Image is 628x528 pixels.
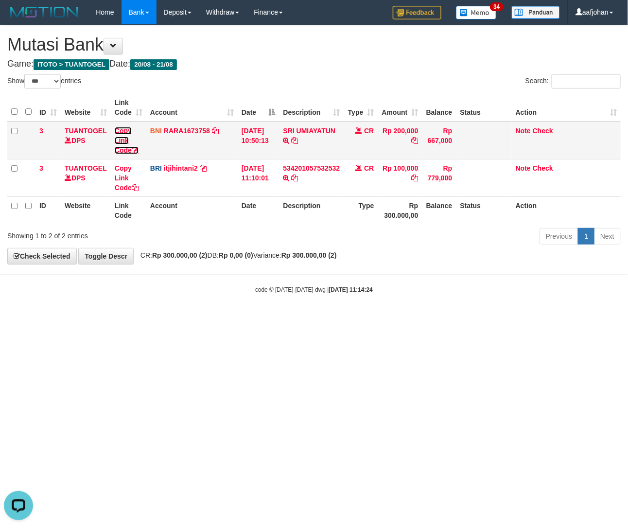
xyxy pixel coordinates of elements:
th: Description [279,196,344,224]
a: Check [533,127,553,135]
th: Website: activate to sort column ascending [61,94,111,122]
label: Show entries [7,74,81,88]
td: Rp 200,000 [378,122,422,159]
strong: [DATE] 11:14:24 [329,286,373,293]
td: DPS [61,159,111,196]
th: Type [344,196,378,224]
th: Amount: activate to sort column ascending [378,94,422,122]
input: Search: [552,74,621,88]
span: 20/08 - 21/08 [130,59,177,70]
td: Rp 667,000 [422,122,456,159]
img: Feedback.jpg [393,6,441,19]
span: 3 [39,164,43,172]
a: itjihintani2 [164,164,198,172]
a: Note [516,164,531,172]
th: Link Code: activate to sort column ascending [111,94,146,122]
td: [DATE] 10:50:13 [238,122,279,159]
th: ID [35,196,61,224]
th: Date [238,196,279,224]
td: Rp 779,000 [422,159,456,196]
th: Status [456,94,512,122]
th: Balance [422,94,456,122]
select: Showentries [24,74,61,88]
th: Description: activate to sort column ascending [279,94,344,122]
a: Check [533,164,553,172]
a: 1 [578,228,594,245]
a: Copy itjihintani2 to clipboard [200,164,207,172]
th: Account: activate to sort column ascending [146,94,238,122]
span: CR [364,164,374,172]
a: SRI UMIAYATUN [283,127,336,135]
a: Toggle Descr [78,248,134,264]
th: Rp 300.000,00 [378,196,422,224]
td: DPS [61,122,111,159]
a: Copy RARA1673758 to clipboard [212,127,219,135]
img: MOTION_logo.png [7,5,81,19]
button: Open LiveChat chat widget [4,4,33,33]
th: Type: activate to sort column ascending [344,94,378,122]
a: Copy Rp 100,000 to clipboard [412,174,419,182]
a: Check Selected [7,248,77,264]
td: Rp 100,000 [378,159,422,196]
h1: Mutasi Bank [7,35,621,54]
a: Copy 534201057532532 to clipboard [291,174,298,182]
a: TUANTOGEL [65,164,107,172]
th: ID: activate to sort column ascending [35,94,61,122]
span: CR [364,127,374,135]
img: panduan.png [511,6,560,19]
a: Copy Link Code [115,164,139,192]
th: Account [146,196,238,224]
th: Action: activate to sort column ascending [512,94,621,122]
a: RARA1673758 [164,127,210,135]
h4: Game: Date: [7,59,621,69]
a: Next [594,228,621,245]
th: Link Code [111,196,146,224]
a: Copy Link Code [115,127,139,154]
th: Status [456,196,512,224]
a: Previous [540,228,578,245]
strong: Rp 300.000,00 (2) [152,251,208,259]
div: Showing 1 to 2 of 2 entries [7,227,254,241]
a: Copy SRI UMIAYATUN to clipboard [291,137,298,144]
a: Copy Rp 200,000 to clipboard [412,137,419,144]
small: code © [DATE]-[DATE] dwg | [255,286,373,293]
label: Search: [525,74,621,88]
span: BNI [150,127,162,135]
img: Button%20Memo.svg [456,6,497,19]
a: TUANTOGEL [65,127,107,135]
span: 3 [39,127,43,135]
th: Date: activate to sort column descending [238,94,279,122]
span: CR: DB: Variance: [136,251,337,259]
th: Website [61,196,111,224]
td: [DATE] 11:10:01 [238,159,279,196]
strong: Rp 0,00 (0) [219,251,253,259]
span: 34 [490,2,503,11]
span: BRI [150,164,162,172]
span: ITOTO > TUANTOGEL [34,59,109,70]
a: 534201057532532 [283,164,340,172]
strong: Rp 300.000,00 (2) [281,251,337,259]
th: Action [512,196,621,224]
a: Note [516,127,531,135]
th: Balance [422,196,456,224]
